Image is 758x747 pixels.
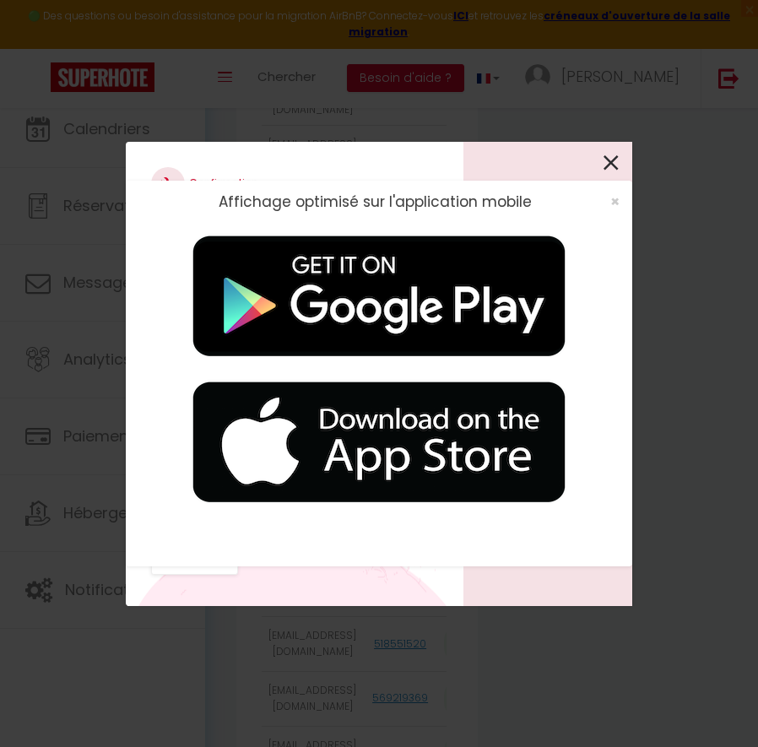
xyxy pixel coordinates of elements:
button: Close [610,194,620,209]
button: Ouvrir le widget de chat LiveChat [14,7,64,57]
h2: Affichage optimisé sur l'application mobile [219,193,532,210]
img: appStore [168,370,590,516]
span: × [610,191,620,212]
img: playMarket [168,224,590,370]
